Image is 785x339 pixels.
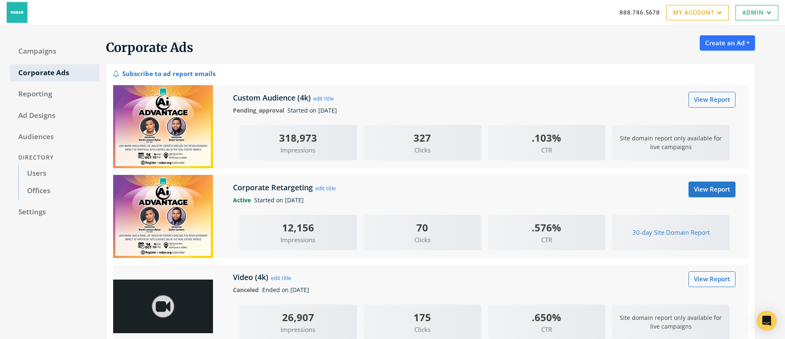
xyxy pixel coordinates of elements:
[10,86,99,103] a: Reporting
[227,196,742,205] div: Started on [DATE]
[364,235,481,245] span: Clicks
[488,235,606,245] span: CTR
[612,309,730,336] p: Site domain report only available for live campaigns
[315,184,336,193] button: edit title
[688,271,735,287] a: View Report
[227,285,742,295] div: Ended on [DATE]
[688,182,735,197] a: View Report
[239,325,357,334] span: Impressions
[364,130,481,145] div: 327
[488,130,606,145] div: .103%
[364,145,481,155] span: Clicks
[364,325,481,334] span: Clicks
[18,165,99,182] a: Users
[700,35,755,51] button: Create an Ad
[10,107,99,125] a: Ad Designs
[239,130,357,145] div: 318,973
[10,43,99,60] a: Campaigns
[488,310,606,325] div: .650%
[113,67,215,79] div: Subscribe to ad report emails
[488,220,606,235] div: .576%
[757,311,777,331] div: Open Intercom Messenger
[239,220,357,235] div: 12,156
[106,39,193,55] span: Corporate Ads
[10,204,99,221] a: Settings
[488,145,606,155] span: CTR
[239,235,357,245] span: Impressions
[666,5,729,20] a: My Account
[364,310,481,325] div: 175
[227,106,742,115] div: Started on [DATE]
[313,94,334,103] button: edit title
[627,225,715,240] button: 30-day Site Domain Report
[18,182,99,200] a: Offices
[233,182,315,192] h5: Corporate Retargeting
[233,272,270,282] h5: Video (4k)
[113,85,213,168] img: Custom Audience (4k)
[113,175,213,258] img: Corporate Retargeting
[364,220,481,235] div: 70
[612,130,730,156] p: Site domain report only available for live campaigns
[239,310,357,325] div: 26,907
[619,8,660,17] a: 888.746.5678
[113,280,213,333] img: Video (4k)
[7,2,27,23] img: Adwerx
[233,286,262,294] span: Canceled
[233,93,313,103] h5: Custom Audience (4k)
[10,64,99,82] a: Corporate Ads
[735,5,778,20] a: Admin
[233,106,287,114] span: Pending_approval
[488,325,606,334] span: CTR
[10,128,99,146] a: Audiences
[239,145,357,155] span: Impressions
[233,196,254,204] span: Active
[10,150,99,165] div: Directory
[688,92,735,107] a: View Report
[270,273,292,282] button: edit title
